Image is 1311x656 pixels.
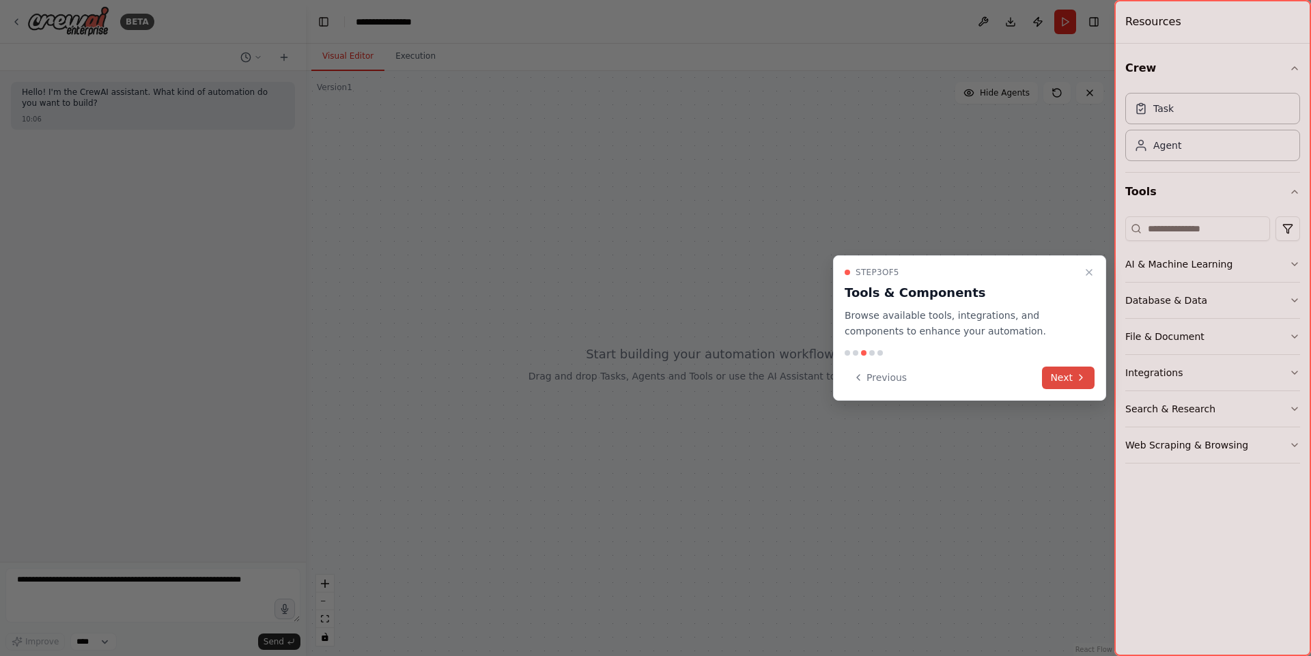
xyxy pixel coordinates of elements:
[845,283,1078,302] h3: Tools & Components
[856,267,899,278] span: Step 3 of 5
[314,12,333,31] button: Hide left sidebar
[845,308,1078,339] p: Browse available tools, integrations, and components to enhance your automation.
[845,367,915,389] button: Previous
[1081,264,1097,281] button: Close walkthrough
[1042,367,1095,389] button: Next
